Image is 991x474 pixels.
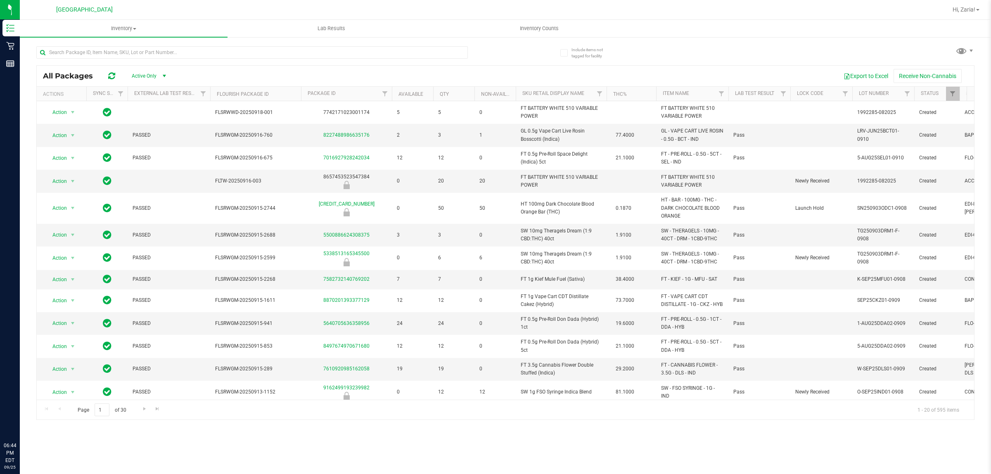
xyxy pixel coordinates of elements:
[612,229,635,241] span: 1.9100
[397,296,428,304] span: 12
[397,109,428,116] span: 5
[612,363,638,375] span: 29.2000
[397,131,428,139] span: 2
[215,254,296,262] span: FLSRWGM-20250915-2599
[733,131,785,139] span: Pass
[479,388,511,396] span: 12
[215,154,296,162] span: FLSRWGM-20250916-675
[661,315,723,331] span: FT - PRE-ROLL - 0.5G - 1CT - DDA - HYB
[612,386,638,398] span: 81.1000
[919,254,955,262] span: Created
[481,91,518,97] a: Non-Available
[438,231,469,239] span: 3
[661,127,723,143] span: GL - VAPE CART LIVE ROSIN - 0.5G - BCT - IND
[397,231,428,239] span: 3
[308,90,336,96] a: Package ID
[901,87,914,101] a: Filter
[438,275,469,283] span: 7
[857,227,909,243] span: TG250903DRM1-F-0908
[319,201,375,207] a: [CREDIT_CARD_NUMBER]
[733,154,785,162] span: Pass
[857,388,909,396] span: O-SEP25IND01-0908
[479,254,511,262] span: 6
[323,320,370,326] a: 5640705636358956
[857,204,909,212] span: SN250903ODC1-0908
[521,200,602,216] span: HT 100mg Dark Chocolate Blood Orange Bar (THC)
[733,342,785,350] span: Pass
[521,250,602,266] span: SW 10mg Theragels Dream (1:9 CBD:THC) 40ct
[45,274,67,285] span: Action
[215,231,296,239] span: FLSRWGM-20250915-2688
[215,296,296,304] span: FLSRWGM-20250915-1611
[661,250,723,266] span: SW - THERAGELS - 10MG - 40CT - DRM - 1CBD-9THC
[919,320,955,327] span: Created
[733,204,785,212] span: Pass
[479,275,511,283] span: 0
[438,388,469,396] span: 12
[4,464,16,470] p: 09/25
[612,129,638,141] span: 77.4000
[438,365,469,373] span: 19
[215,109,296,116] span: FLSRWWD-20250918-001
[953,6,975,13] span: Hi, Zaria!
[215,342,296,350] span: FLSRWGM-20250915-853
[661,150,723,166] span: FT - PRE-ROLL - 0.5G - 5CT - SEL - IND
[661,293,723,308] span: FT - VAPE CART CDT DISTILLATE - 1G - CKZ - HYB
[45,130,67,141] span: Action
[735,90,774,96] a: Lab Test Result
[479,365,511,373] span: 0
[894,69,962,83] button: Receive Non-Cannabis
[919,154,955,162] span: Created
[733,275,785,283] span: Pass
[68,386,78,398] span: select
[68,295,78,306] span: select
[68,341,78,352] span: select
[919,296,955,304] span: Created
[215,320,296,327] span: FLSRWGM-20250915-941
[777,87,790,101] a: Filter
[68,363,78,375] span: select
[133,275,205,283] span: PASSED
[56,6,113,13] span: [GEOGRAPHIC_DATA]
[397,154,428,162] span: 12
[661,361,723,377] span: FT - CANNABIS FLOWER - 3.5G - DLS - IND
[479,204,511,212] span: 50
[838,69,894,83] button: Export to Excel
[103,202,111,214] span: In Sync
[661,338,723,354] span: FT - PRE-ROLL - 0.5G - 5CT - DDA - HYB
[323,155,370,161] a: 7016927928242034
[45,175,67,187] span: Action
[612,273,638,285] span: 38.4000
[857,275,909,283] span: K-SEP25MFU01-0908
[45,229,67,241] span: Action
[397,275,428,283] span: 7
[103,129,111,141] span: In Sync
[68,318,78,329] span: select
[215,204,296,212] span: FLSRWGM-20250915-2744
[593,87,607,101] a: Filter
[613,91,627,97] a: THC%
[479,131,511,139] span: 1
[479,296,511,304] span: 0
[6,59,14,68] inline-svg: Reports
[300,392,393,400] div: Newly Received
[397,204,428,212] span: 0
[103,386,111,398] span: In Sync
[733,231,785,239] span: Pass
[323,132,370,138] a: 8227488986635176
[103,340,111,352] span: In Sync
[521,338,602,354] span: FT 0.5g Pre-Roll Don Dada (Hybrid) 5ct
[103,273,111,285] span: In Sync
[4,442,16,464] p: 06:44 PM EDT
[946,87,960,101] a: Filter
[733,365,785,373] span: Pass
[733,320,785,327] span: Pass
[397,365,428,373] span: 19
[103,175,111,187] span: In Sync
[20,20,228,37] a: Inventory
[43,91,83,97] div: Actions
[661,104,723,120] span: FT BATTERY WHITE 510 VARIABLE POWER
[438,177,469,185] span: 20
[509,25,570,32] span: Inventory Counts
[68,107,78,118] span: select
